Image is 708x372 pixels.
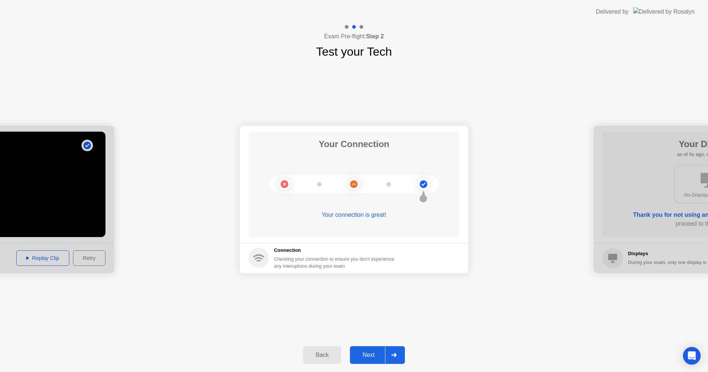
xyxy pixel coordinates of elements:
h1: Test your Tech [316,43,392,60]
h1: Your Connection [319,138,389,151]
div: Your connection is great! [249,211,459,219]
div: Delivered by [596,7,629,16]
button: Back [303,346,341,364]
b: Step 2 [366,33,384,39]
h4: Exam Pre-flight: [324,32,384,41]
div: Next [352,352,385,358]
div: Back [305,352,339,358]
button: Next [350,346,405,364]
img: Delivered by Rosalyn [633,7,695,16]
h5: Connection [274,247,399,254]
div: Open Intercom Messenger [683,347,701,365]
div: Checking your connection to ensure you don’t experience any interuptions during your exam [274,255,399,270]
